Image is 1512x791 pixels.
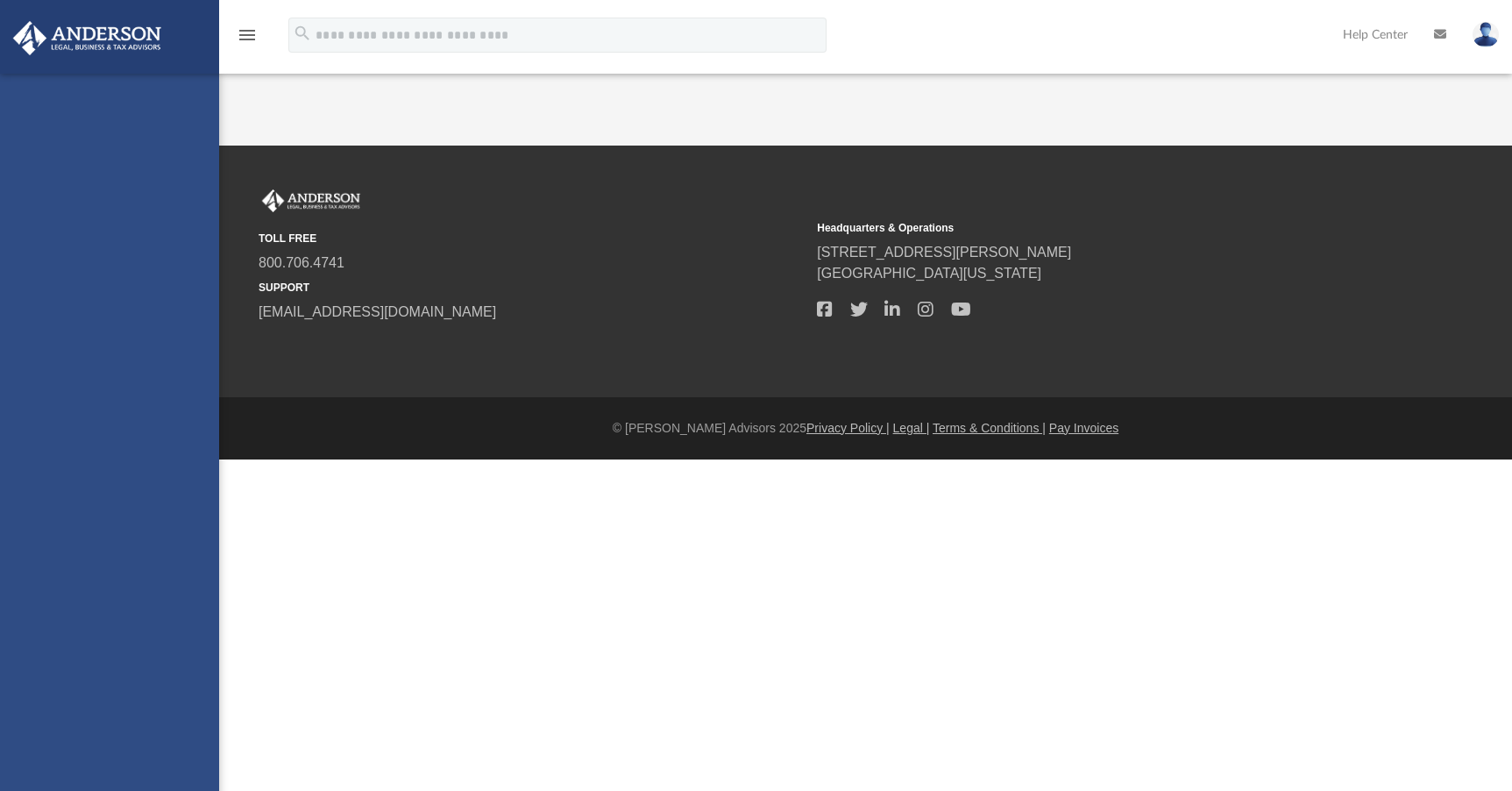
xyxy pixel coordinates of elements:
[893,421,930,435] a: Legal |
[237,33,258,46] a: menu
[237,25,258,46] i: menu
[817,266,1041,281] a: [GEOGRAPHIC_DATA][US_STATE]
[259,255,344,270] a: 800.706.4741
[806,421,890,435] a: Privacy Policy |
[933,421,1046,435] a: Terms & Conditions |
[1049,421,1118,435] a: Pay Invoices
[259,189,364,212] img: Anderson Advisors Platinum Portal
[293,24,312,43] i: search
[259,280,805,296] small: SUPPORT
[259,304,496,319] a: [EMAIL_ADDRESS][DOMAIN_NAME]
[219,419,1512,438] div: © [PERSON_NAME] Advisors 2025
[259,231,805,246] small: TOLL FREE
[817,220,1363,236] small: Headquarters & Operations
[8,21,167,55] img: Anderson Advisors Platinum Portal
[817,245,1071,260] a: [STREET_ADDRESS][PERSON_NAME]
[1473,22,1499,47] img: User Pic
